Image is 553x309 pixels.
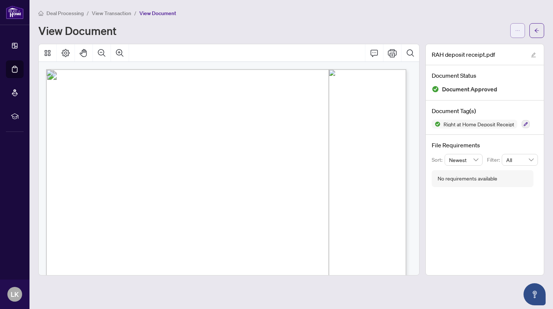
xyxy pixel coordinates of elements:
span: Document Approved [442,84,497,94]
img: logo [6,6,24,19]
p: Filter: [487,156,502,164]
span: home [38,11,44,16]
span: RAH deposit receipt.pdf [432,50,495,59]
span: LK [11,289,19,299]
img: Status Icon [432,120,441,129]
button: Open asap [524,283,546,305]
h4: Document Status [432,71,538,80]
li: / [87,9,89,17]
img: Document Status [432,85,439,93]
div: No requirements available [438,175,497,183]
h4: Document Tag(s) [432,106,538,115]
span: View Transaction [92,10,131,17]
span: Newest [449,154,479,165]
span: All [506,154,533,165]
span: Deal Processing [46,10,84,17]
span: View Document [139,10,176,17]
span: ellipsis [515,28,520,33]
span: arrow-left [534,28,539,33]
h4: File Requirements [432,141,538,150]
span: Right at Home Deposit Receipt [441,122,517,127]
p: Sort: [432,156,445,164]
li: / [134,9,136,17]
h1: View Document [38,25,116,36]
span: edit [531,52,536,57]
